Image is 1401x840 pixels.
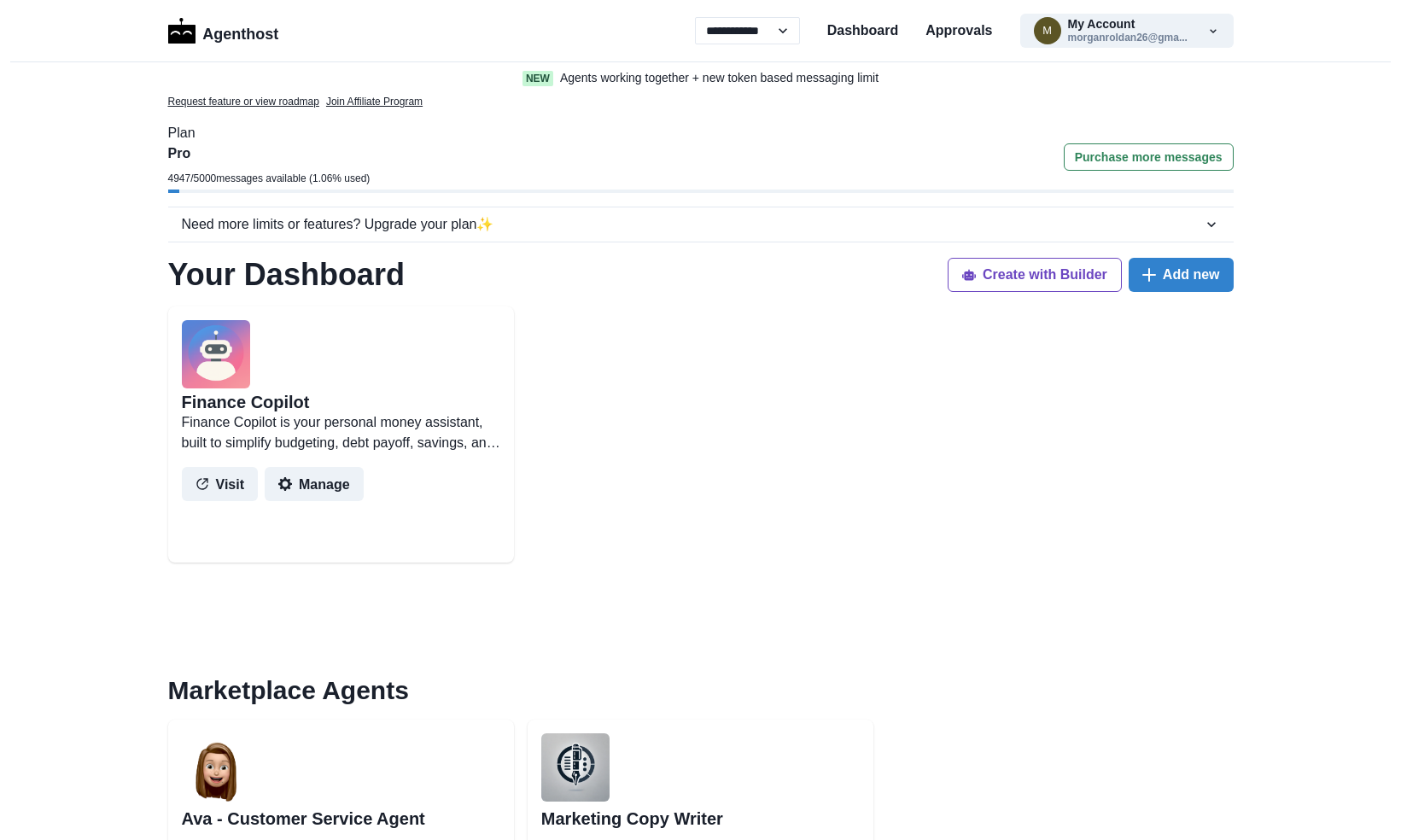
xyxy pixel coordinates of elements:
h2: Finance Copilot [182,392,310,412]
a: Join Affiliate Program [326,94,423,109]
button: Purchase more messages [1064,143,1234,171]
span: New [522,71,553,86]
h2: Ava - Customer Service Agent [182,808,500,829]
a: Approvals [925,20,992,41]
img: user%2F4937%2Fc6da8962-5f85-42f5-817e-408e9b0c314f [182,320,250,388]
a: Dashboard [827,20,899,41]
a: NewAgents working together + new token based messaging limit [487,69,915,87]
p: Agents working together + new token based messaging limit [560,69,879,87]
a: Request feature or view roadmap [168,94,319,109]
h1: Your Dashboard [168,256,405,293]
h2: Marketing Copy Writer [541,808,860,829]
p: Plan [168,123,1234,143]
button: Visit [182,467,259,501]
p: Pro [168,143,371,164]
a: Purchase more messages [1064,143,1234,190]
button: Add new [1129,258,1234,292]
button: Create with Builder [948,258,1122,292]
img: Logo [168,18,196,44]
p: 4947 / 5000 messages available ( 1.06 % used) [168,171,371,186]
a: LogoAgenthost [168,16,279,46]
button: morganroldan26@gmail.comMy Accountmorganroldan26@gma... [1020,14,1234,48]
button: Manage [265,467,364,501]
img: user%2F2%2Fb7ac5808-39ff-453c-8ce1-b371fabf5c1b [182,733,250,802]
button: Need more limits or features? Upgrade your plan✨ [168,207,1234,242]
p: Agenthost [202,16,278,46]
img: user%2F2%2Fdef768d2-bb31-48e1-a725-94a4e8c437fd [541,733,610,802]
p: Finance Copilot is your personal money assistant, built to simplify budgeting, debt payoff, savin... [182,412,500,453]
div: Need more limits or features? Upgrade your plan ✨ [182,214,1203,235]
h2: Marketplace Agents [168,675,1234,706]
